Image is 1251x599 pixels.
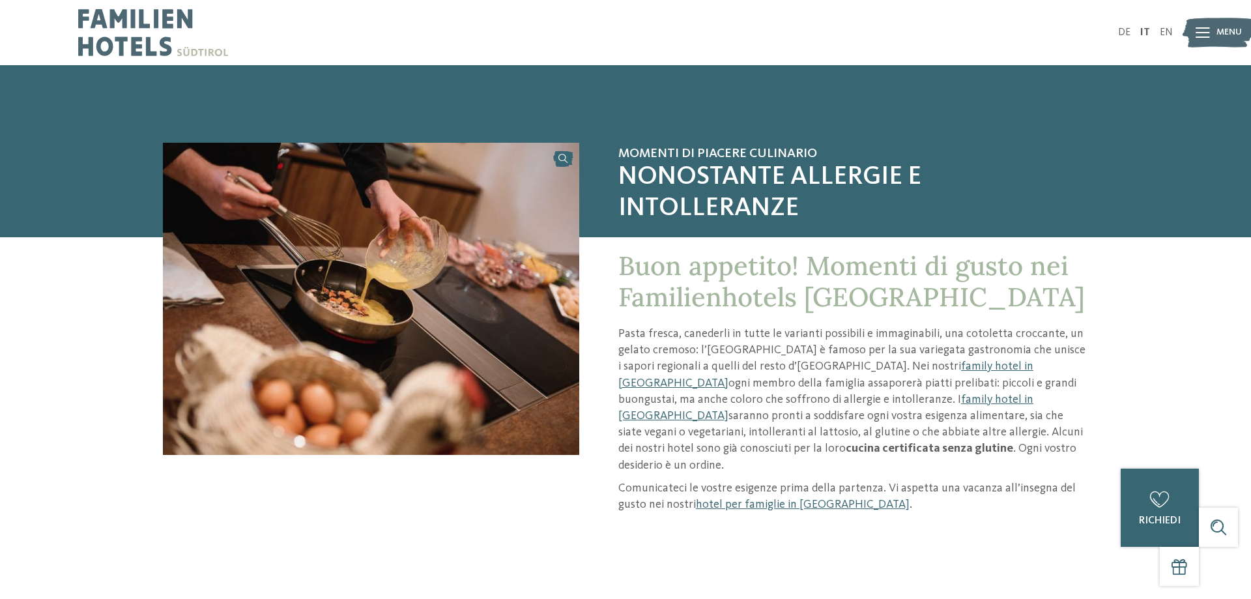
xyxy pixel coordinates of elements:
[618,360,1033,388] a: family hotel in [GEOGRAPHIC_DATA]
[1216,26,1242,39] span: Menu
[1139,516,1181,526] span: richiedi
[1121,469,1199,547] a: richiedi
[618,480,1088,513] p: Comunicateci le vostre esigenze prima della partenza. Vi aspetta una vacanza all’insegna del gust...
[618,326,1088,474] p: Pasta fresca, canederli in tutte le varianti possibili e immaginabili, una cotoletta croccante, u...
[696,499,910,510] a: hotel per famiglie in [GEOGRAPHIC_DATA]
[1118,27,1130,38] a: DE
[618,249,1085,314] span: Buon appetito! Momenti di gusto nei Familienhotels [GEOGRAPHIC_DATA]
[846,443,1013,454] strong: cucina certificata senza glutine
[1140,27,1150,38] a: IT
[618,394,1033,422] a: family hotel in [GEOGRAPHIC_DATA]
[618,146,1088,162] span: Momenti di piacere culinario
[618,162,1088,224] span: nonostante allergie e intolleranze
[163,143,579,455] img: Hotel senza glutine in Alto Adige
[1160,27,1173,38] a: EN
